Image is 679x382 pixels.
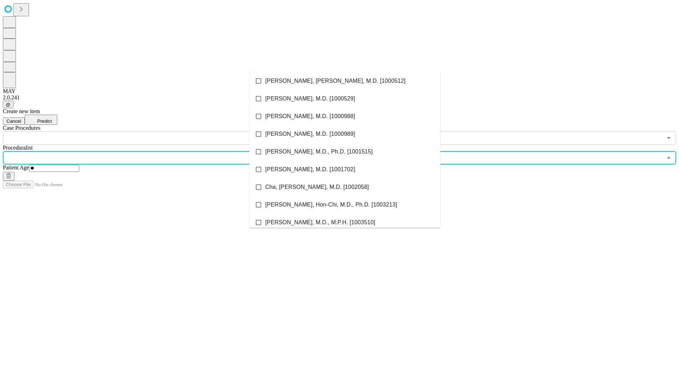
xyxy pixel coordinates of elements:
[265,165,355,174] span: [PERSON_NAME], M.D. [1001702]
[25,115,57,125] button: Predict
[3,101,13,108] button: @
[265,130,355,138] span: [PERSON_NAME], M.D. [1000989]
[265,77,406,85] span: [PERSON_NAME], [PERSON_NAME], M.D. [1000512]
[6,102,11,107] span: @
[664,133,674,143] button: Open
[265,183,369,191] span: Cha, [PERSON_NAME], M.D. [1002058]
[37,118,52,124] span: Predict
[265,147,373,156] span: [PERSON_NAME], M.D., Ph.D. [1001515]
[265,218,375,227] span: [PERSON_NAME], M.D., M.P.H. [1003510]
[3,108,40,114] span: Create new item
[265,112,355,121] span: [PERSON_NAME], M.D. [1000988]
[3,117,25,125] button: Cancel
[265,94,355,103] span: [PERSON_NAME], M.D. [1000529]
[3,125,40,131] span: Scheduled Procedure
[3,145,33,151] span: Proceduralist
[3,164,29,170] span: Patient Age
[3,88,676,94] div: MAY
[3,94,676,101] div: 2.0.241
[6,118,21,124] span: Cancel
[265,201,397,209] span: [PERSON_NAME], Hon-Chi, M.D., Ph.D. [1003213]
[664,153,674,163] button: Close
